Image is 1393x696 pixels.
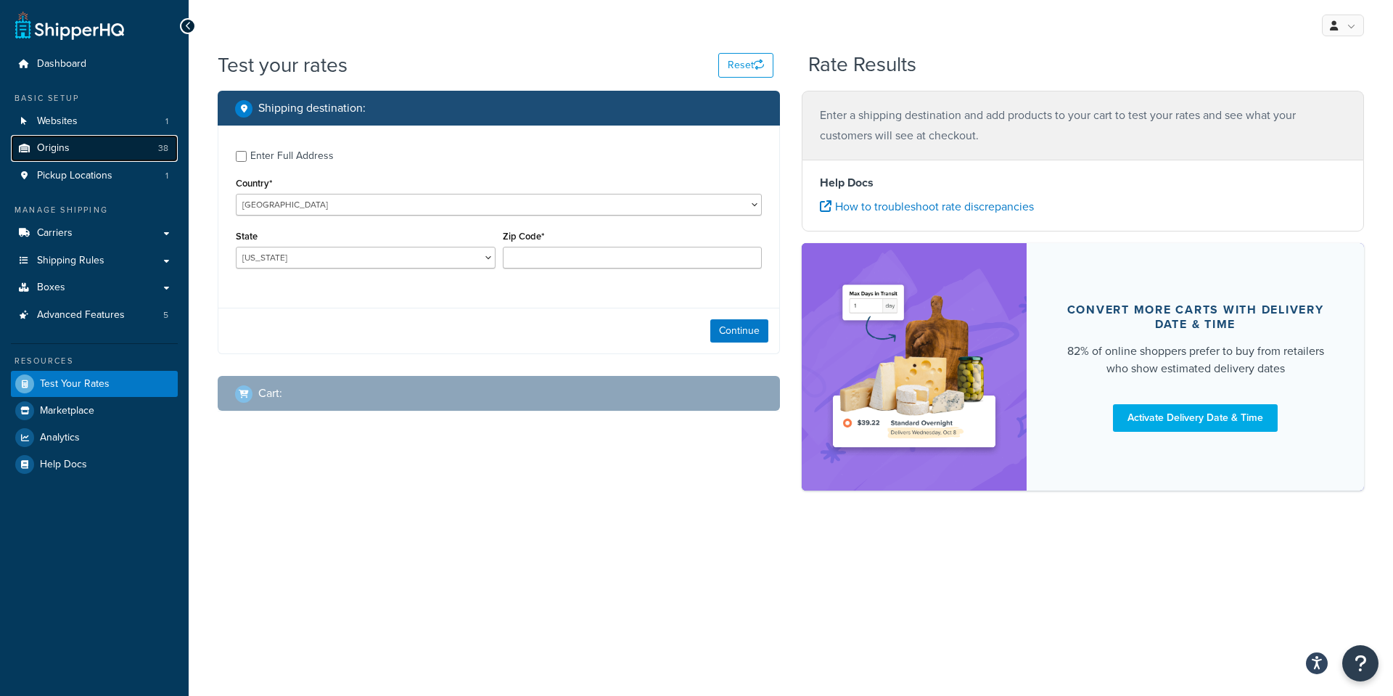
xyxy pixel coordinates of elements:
a: Pickup Locations1 [11,163,178,189]
h2: Rate Results [808,54,916,76]
span: Boxes [37,282,65,294]
span: 38 [158,142,168,155]
span: Websites [37,115,78,128]
a: Activate Delivery Date & Time [1113,404,1278,432]
div: Manage Shipping [11,204,178,216]
h2: Cart : [258,387,282,400]
p: Enter a shipping destination and add products to your cart to test your rates and see what your c... [820,105,1346,146]
span: Pickup Locations [37,170,112,182]
div: 82% of online shoppers prefer to buy from retailers who show estimated delivery dates [1061,343,1329,377]
a: How to troubleshoot rate discrepancies [820,198,1034,215]
div: Basic Setup [11,92,178,105]
button: Reset [718,53,773,78]
span: Advanced Features [37,309,125,322]
a: Dashboard [11,51,178,78]
span: Origins [37,142,70,155]
span: 1 [165,115,168,128]
label: State [236,231,258,242]
label: Country* [236,178,272,189]
li: Pickup Locations [11,163,178,189]
a: Analytics [11,425,178,451]
div: Resources [11,355,178,367]
button: Continue [710,319,768,343]
a: Websites1 [11,108,178,135]
a: Shipping Rules [11,247,178,274]
a: Carriers [11,220,178,247]
li: Websites [11,108,178,135]
button: Open Resource Center [1342,645,1378,681]
a: Help Docs [11,451,178,478]
span: Dashboard [37,58,86,70]
span: Help Docs [40,459,87,471]
h4: Help Docs [820,174,1346,192]
span: Test Your Rates [40,378,110,390]
h1: Test your rates [218,51,348,79]
span: 1 [165,170,168,182]
a: Test Your Rates [11,371,178,397]
a: Origins38 [11,135,178,162]
h2: Shipping destination : [258,102,366,115]
li: Advanced Features [11,302,178,329]
span: Marketplace [40,405,94,417]
a: Boxes [11,274,178,301]
span: Shipping Rules [37,255,104,267]
label: Zip Code* [503,231,544,242]
div: Enter Full Address [250,146,334,166]
img: feature-image-ddt-36eae7f7280da8017bfb280eaccd9c446f90b1fe08728e4019434db127062ab4.png [823,265,1005,469]
div: Convert more carts with delivery date & time [1061,303,1329,332]
input: Enter Full Address [236,151,247,162]
li: Origins [11,135,178,162]
span: Analytics [40,432,80,444]
span: 5 [163,309,168,322]
a: Advanced Features5 [11,302,178,329]
a: Marketplace [11,398,178,424]
span: Carriers [37,227,73,239]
